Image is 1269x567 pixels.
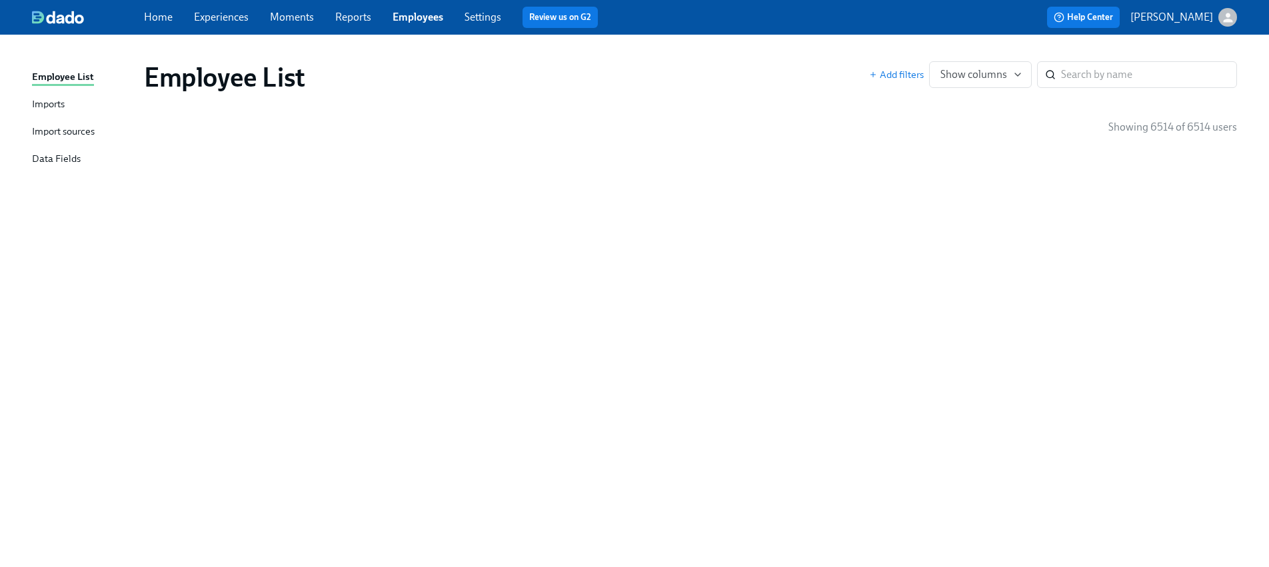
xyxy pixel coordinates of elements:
h1: Employee List [144,61,305,93]
a: Home [144,11,173,23]
button: Help Center [1047,7,1120,28]
a: Employees [393,11,443,23]
div: Imports [32,97,65,113]
button: Review us on G2 [523,7,598,28]
a: Import sources [32,124,133,141]
button: [PERSON_NAME] [1130,8,1237,27]
a: Review us on G2 [529,11,591,24]
span: Help Center [1054,11,1113,24]
div: Import sources [32,124,95,141]
span: Show columns [940,68,1020,81]
a: Employee List [32,69,133,86]
p: Showing 6514 of 6514 users [1108,120,1237,135]
button: Show columns [929,61,1032,88]
a: Imports [32,97,133,113]
a: dado [32,11,144,24]
a: Moments [270,11,314,23]
img: dado [32,11,84,24]
a: Reports [335,11,371,23]
a: Data Fields [32,151,133,168]
div: Employee List [32,69,94,86]
a: Settings [465,11,501,23]
p: [PERSON_NAME] [1130,10,1213,25]
button: Add filters [869,68,924,81]
a: Experiences [194,11,249,23]
input: Search by name [1061,61,1237,88]
div: Data Fields [32,151,81,168]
